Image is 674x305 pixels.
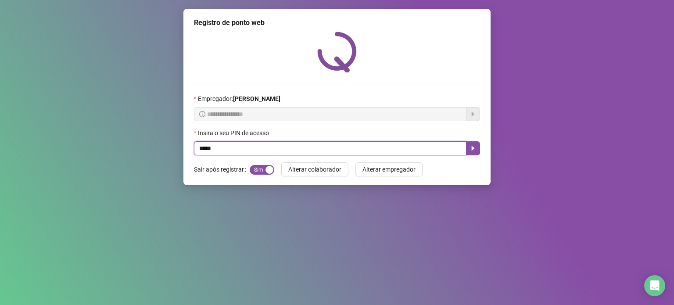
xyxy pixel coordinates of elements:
span: Alterar empregador [362,165,416,174]
label: Sair após registrar [194,162,250,176]
span: Alterar colaborador [288,165,341,174]
img: QRPoint [317,32,357,72]
button: Alterar empregador [355,162,423,176]
button: Alterar colaborador [281,162,348,176]
span: Empregador : [198,94,280,104]
label: Insira o seu PIN de acesso [194,128,275,138]
div: Registro de ponto web [194,18,480,28]
div: Open Intercom Messenger [644,275,665,296]
strong: [PERSON_NAME] [233,95,280,102]
span: info-circle [199,111,205,117]
span: caret-right [470,145,477,152]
